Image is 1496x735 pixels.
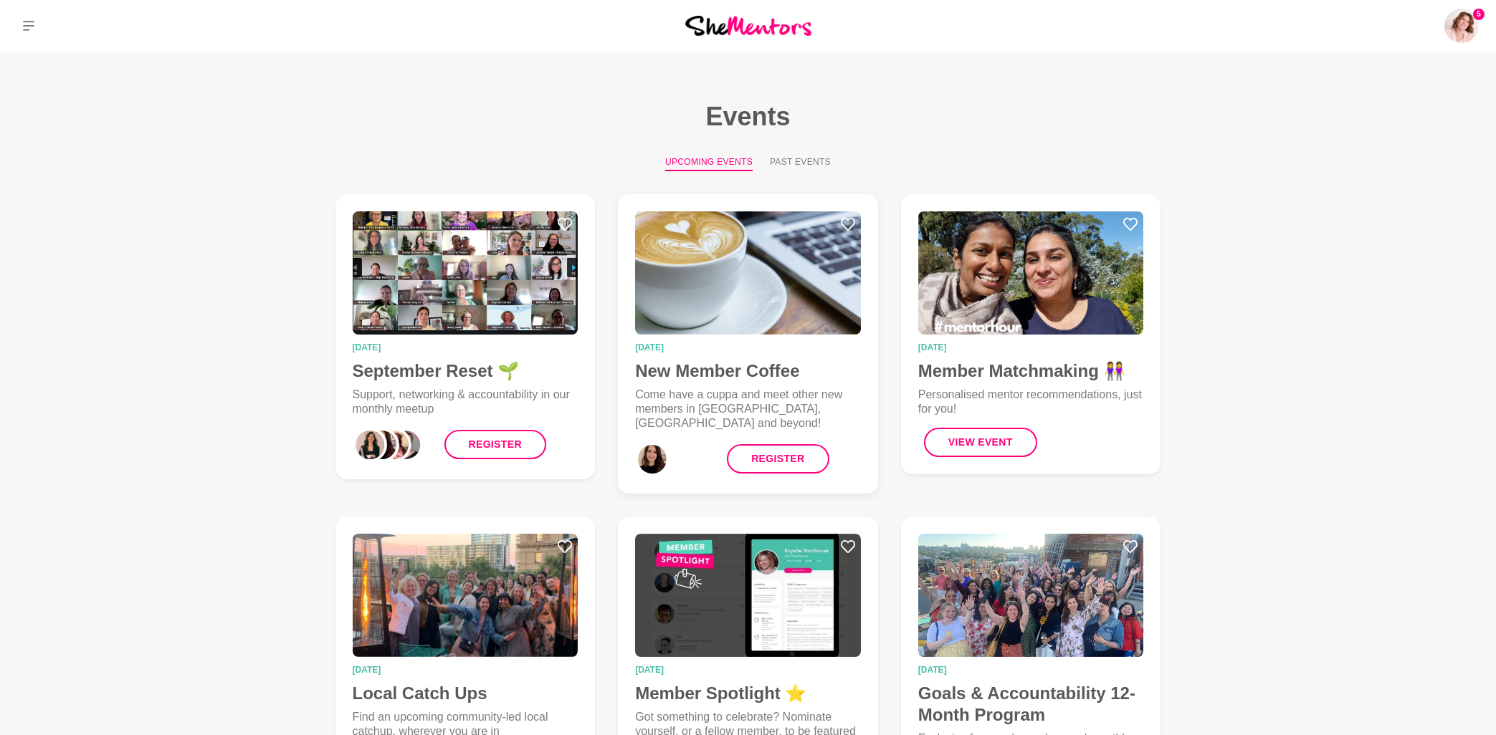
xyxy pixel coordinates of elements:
[918,534,1144,657] img: Goals & Accountability 12-Month Program
[353,683,578,704] h4: Local Catch Ups
[444,430,546,459] a: Register
[353,666,578,674] time: [DATE]
[376,428,411,462] div: 2_Mel Stibbs
[635,534,861,657] img: Member Spotlight ⭐
[335,194,596,479] a: September Reset 🌱[DATE]September Reset 🌱Support, networking & accountability in our monthly meetu...
[353,388,578,416] p: Support, networking & accountability in our monthly meetup
[901,194,1161,474] a: Member Matchmaking 👭[DATE]Member Matchmaking 👭Personalised mentor recommendations, just for you!V...
[770,155,831,171] button: Past Events
[635,343,861,352] time: [DATE]
[635,388,861,431] p: Come have a cuppa and meet other new members in [GEOGRAPHIC_DATA], [GEOGRAPHIC_DATA] and beyond!
[918,360,1144,382] h4: Member Matchmaking 👭
[918,343,1144,352] time: [DATE]
[918,666,1144,674] time: [DATE]
[635,360,861,382] h4: New Member Coffee
[1444,9,1479,43] a: Amanda Greenman5
[918,211,1144,335] img: Member Matchmaking 👭
[918,683,1144,726] h4: Goals & Accountability 12-Month Program
[389,428,423,462] div: 3_Ruth Slade
[635,666,861,674] time: [DATE]
[635,442,670,476] div: 0_Ali Adey
[353,360,578,382] h4: September Reset 🌱
[353,343,578,352] time: [DATE]
[1444,9,1479,43] img: Amanda Greenman
[918,388,1144,416] p: Personalised mentor recommendations, just for you!
[635,211,861,335] img: New Member Coffee
[635,683,861,704] h4: Member Spotlight ⭐
[353,534,578,657] img: Local Catch Ups
[665,155,753,171] button: Upcoming Events
[618,194,878,494] a: New Member Coffee[DATE]New Member CoffeeCome have a cuppa and meet other new members in [GEOGRAPH...
[313,100,1184,133] h1: Events
[685,16,811,35] img: She Mentors Logo
[353,428,387,462] div: 0_Mariana Queiroz
[364,428,399,462] div: 1_Ali Adey
[924,428,1037,457] button: View Event
[1473,9,1485,20] span: 5
[353,211,578,335] img: September Reset 🌱
[727,444,829,474] a: Register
